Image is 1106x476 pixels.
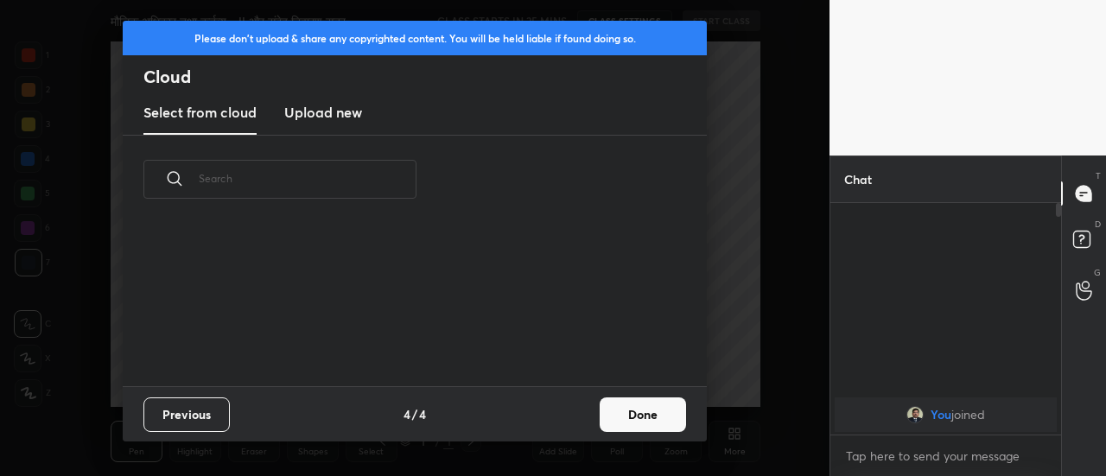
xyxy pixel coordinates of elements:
input: Search [199,142,416,215]
button: Done [600,397,686,432]
div: grid [830,394,1061,435]
h3: Select from cloud [143,102,257,123]
h4: / [412,405,417,423]
p: Chat [830,156,886,202]
p: D [1095,218,1101,231]
div: grid [123,219,686,386]
button: Previous [143,397,230,432]
p: G [1094,266,1101,279]
h4: 4 [419,405,426,423]
h3: Upload new [284,102,362,123]
img: 16f2c636641f46738db132dff3252bf4.jpg [906,406,924,423]
h2: Cloud [143,66,707,88]
span: joined [951,408,985,422]
span: You [931,408,951,422]
p: T [1096,169,1101,182]
div: Please don't upload & share any copyrighted content. You will be held liable if found doing so. [123,21,707,55]
h4: 4 [404,405,410,423]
